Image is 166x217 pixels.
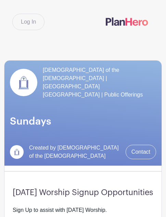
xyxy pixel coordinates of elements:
img: Doors3.jpg [10,69,37,96]
a: Log In [12,14,44,30]
h1: Sundays [10,115,156,127]
a: Contact [126,145,156,159]
img: Doors3.jpg [10,145,24,159]
img: logo-507f7623f17ff9eddc593b1ce0a138ce2505c220e1c5a4e2b4648c50719b7d32.svg [106,17,148,26]
span: [DEMOGRAPHIC_DATA] of the [DEMOGRAPHIC_DATA] | [GEOGRAPHIC_DATA] [GEOGRAPHIC_DATA] | Public Offer... [43,66,156,99]
span: Created by [DEMOGRAPHIC_DATA] of the [DEMOGRAPHIC_DATA] [29,144,120,160]
h3: [DATE] Worship Signup Opportunities [13,188,153,197]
